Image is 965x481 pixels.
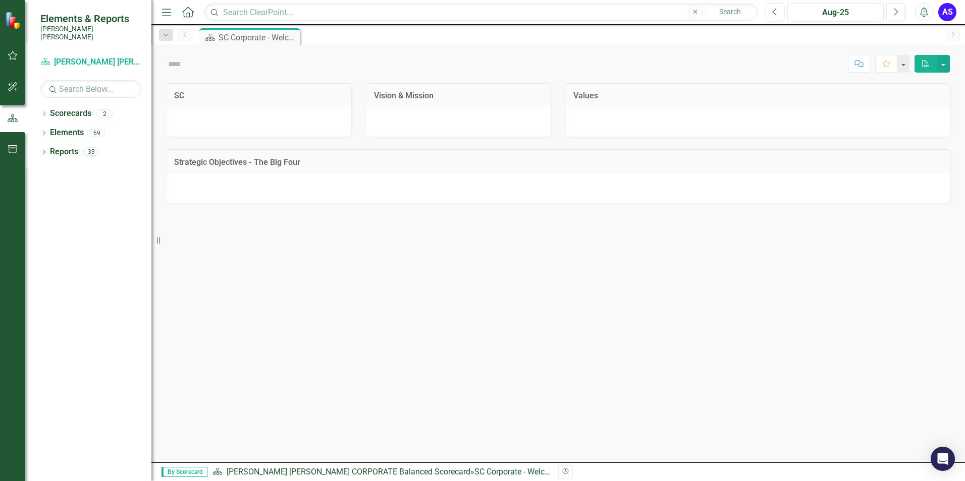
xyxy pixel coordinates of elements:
[931,447,955,471] div: Open Intercom Messenger
[40,80,141,98] input: Search Below...
[719,8,741,16] span: Search
[50,146,78,158] a: Reports
[174,91,344,100] h3: SC
[5,12,23,29] img: ClearPoint Strategy
[938,3,956,21] button: AS
[227,467,470,476] a: [PERSON_NAME] [PERSON_NAME] CORPORATE Balanced Scorecard
[787,3,884,21] button: Aug-25
[83,148,99,156] div: 33
[50,108,91,119] a: Scorecards
[40,56,141,68] a: [PERSON_NAME] [PERSON_NAME] CORPORATE Balanced Scorecard
[50,127,84,139] a: Elements
[374,91,544,100] h3: Vision & Mission
[174,158,942,167] h3: Strategic Objectives - The Big Four
[96,109,113,118] div: 2
[474,467,608,476] div: SC Corporate - Welcome to ClearPoint
[89,129,105,137] div: 69
[167,56,183,72] img: Not Defined
[573,91,942,100] h3: Values
[705,5,756,19] button: Search
[791,7,880,19] div: Aug-25
[162,467,207,477] span: By Scorecard
[40,25,141,41] small: [PERSON_NAME] [PERSON_NAME]
[212,466,551,478] div: »
[40,13,141,25] span: Elements & Reports
[204,4,758,21] input: Search ClearPoint...
[219,31,298,44] div: SC Corporate - Welcome to ClearPoint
